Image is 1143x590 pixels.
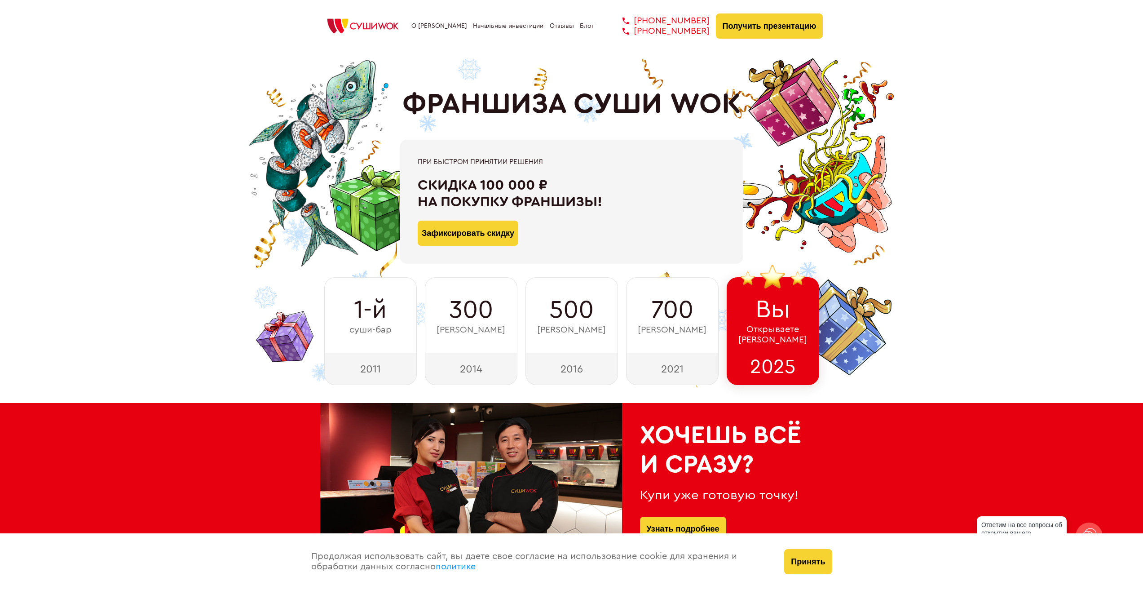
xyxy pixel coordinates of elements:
div: Продолжая использовать сайт, вы даете свое согласие на использование cookie для хранения и обрабо... [302,533,776,590]
img: СУШИWOK [320,16,406,36]
button: Принять [784,549,832,574]
a: [PHONE_NUMBER] [609,26,710,36]
span: 700 [651,296,693,324]
span: 300 [449,296,493,324]
span: Открываете [PERSON_NAME] [738,324,807,345]
a: Узнать подробнее [647,517,719,542]
a: [PHONE_NUMBER] [609,16,710,26]
a: Начальные инвестиции [473,22,543,30]
div: При быстром принятии решения [418,158,725,166]
button: Получить презентацию [716,13,823,39]
div: Купи уже готовую точку! [640,488,805,503]
span: суши-бар [349,325,392,335]
div: Скидка 100 000 ₽ на покупку франшизы! [418,177,725,210]
span: [PERSON_NAME] [537,325,606,335]
span: 1-й [354,296,387,324]
span: 500 [549,296,594,324]
div: Ответим на все вопросы об открытии вашего [PERSON_NAME]! [977,516,1067,550]
a: политике [436,562,476,571]
span: [PERSON_NAME] [638,325,706,335]
div: 2011 [324,353,417,385]
a: Отзывы [550,22,574,30]
a: Блог [580,22,594,30]
h1: ФРАНШИЗА СУШИ WOK [402,88,741,121]
span: Вы [755,295,790,324]
div: 2021 [626,353,719,385]
button: Зафиксировать скидку [418,221,518,246]
h2: Хочешь всё и сразу? [640,421,805,479]
button: Узнать подробнее [640,517,726,542]
a: О [PERSON_NAME] [411,22,467,30]
div: 2025 [727,353,819,385]
div: 2014 [425,353,517,385]
div: 2016 [525,353,618,385]
span: [PERSON_NAME] [437,325,505,335]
